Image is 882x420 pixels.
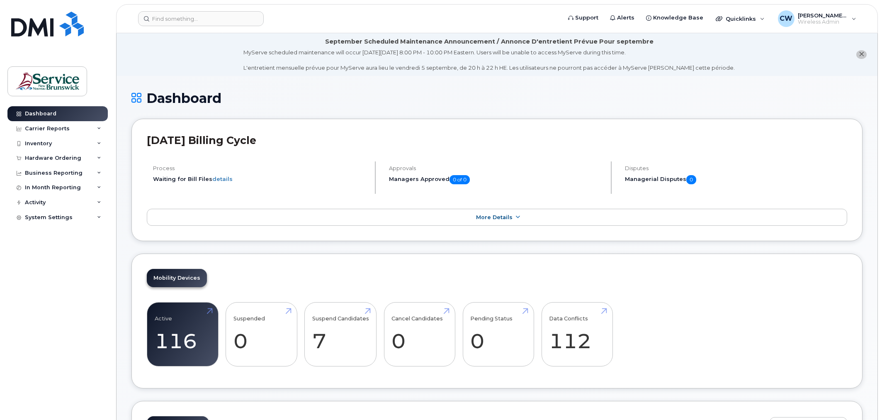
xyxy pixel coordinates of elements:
[625,175,847,184] h5: Managerial Disputes
[153,165,368,171] h4: Process
[131,91,863,105] h1: Dashboard
[212,176,233,182] a: details
[153,175,368,183] li: Waiting for Bill Files
[243,49,735,72] div: MyServe scheduled maintenance will occur [DATE][DATE] 8:00 PM - 10:00 PM Eastern. Users will be u...
[625,165,847,171] h4: Disputes
[450,175,470,184] span: 0 of 0
[147,269,207,287] a: Mobility Devices
[155,307,211,362] a: Active 116
[476,214,513,220] span: More Details
[233,307,289,362] a: Suspended 0
[147,134,847,147] h2: [DATE] Billing Cycle
[686,175,696,184] span: 0
[549,307,605,362] a: Data Conflicts 112
[391,307,447,362] a: Cancel Candidates 0
[856,50,867,59] button: close notification
[470,307,526,362] a: Pending Status 0
[389,165,604,171] h4: Approvals
[312,307,369,362] a: Suspend Candidates 7
[325,37,654,46] div: September Scheduled Maintenance Announcement / Annonce D'entretient Prévue Pour septembre
[389,175,604,184] h5: Managers Approved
